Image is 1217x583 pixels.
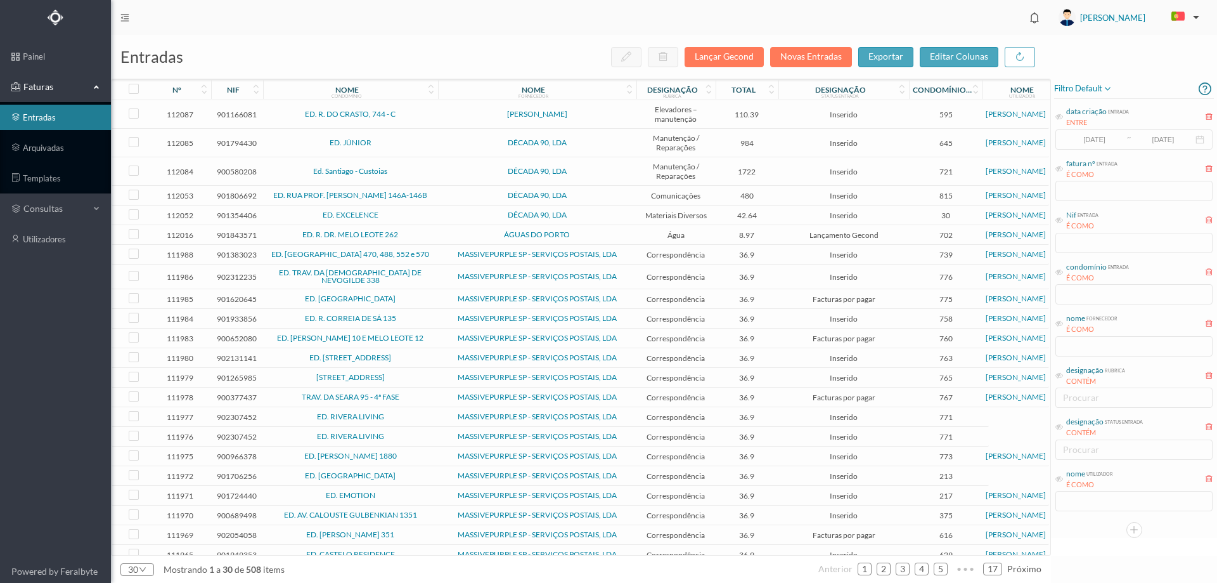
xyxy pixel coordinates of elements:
[1066,376,1125,387] div: CONTÉM
[719,550,776,560] span: 36.9
[782,550,906,560] span: Inserido
[986,138,1046,147] a: [PERSON_NAME]
[912,272,979,282] span: 776
[1066,209,1076,221] div: Nif
[1104,416,1143,426] div: status entrada
[152,353,208,363] span: 111980
[458,294,617,303] a: MASSIVEPURPLE SP - SERVIÇOS POSTAIS, LDA
[719,334,776,343] span: 36.9
[284,510,417,520] a: ED. AV. CALOUSTE GULBENKIAN 1351
[858,47,913,67] button: exportar
[214,491,260,501] span: 901724440
[1085,468,1113,478] div: utilizador
[640,314,712,324] span: Correspondência
[983,563,1002,575] li: 17
[912,314,979,324] span: 758
[986,294,1046,303] a: [PERSON_NAME]
[458,530,617,539] a: MASSIVEPURPLE SP - SERVIÇOS POSTAIS, LDA
[782,167,906,176] span: Inserido
[152,250,208,259] span: 111988
[152,373,208,383] span: 111979
[920,47,998,67] button: editar colunas
[458,313,617,323] a: MASSIVEPURPLE SP - SERVIÇOS POSTAIS, LDA
[522,85,545,95] div: nome
[818,563,853,574] span: anterior
[782,138,906,148] span: Inserido
[782,250,906,259] span: Inserido
[152,530,208,540] span: 111969
[332,93,362,98] div: condomínio
[152,272,208,282] span: 111986
[152,314,208,324] span: 111984
[152,334,208,343] span: 111983
[508,190,567,200] a: DÉCADA 90, LDA
[818,559,853,579] li: Página Anterior
[458,471,617,480] a: MASSIVEPURPLE SP - SERVIÇOS POSTAIS, LDA
[640,432,712,442] span: Correspondência
[1085,313,1117,322] div: fornecedor
[214,272,260,282] span: 902312235
[214,294,260,304] span: 901620645
[152,550,208,560] span: 111965
[214,314,260,324] span: 901933856
[214,211,260,220] span: 901354406
[458,272,617,281] a: MASSIVEPURPLE SP - SERVIÇOS POSTAIS, LDA
[1026,10,1043,26] i: icon: bell
[640,162,712,181] span: Manutenção / Reparações
[782,110,906,119] span: Inserido
[770,51,858,62] span: Novas Entradas
[48,10,63,25] img: Logo
[877,560,890,579] a: 2
[912,452,979,461] span: 773
[316,372,385,382] a: [STREET_ADDRESS]
[719,230,776,240] span: 8.97
[1066,169,1117,180] div: É COMO
[1107,261,1129,271] div: entrada
[821,93,859,98] div: status entrada
[719,511,776,520] span: 36.9
[1066,324,1117,335] div: É COMO
[1066,365,1104,376] div: designação
[912,373,979,383] span: 765
[1199,79,1211,98] i: icon: question-circle-o
[719,393,776,402] span: 36.9
[152,471,208,481] span: 111972
[508,210,567,219] a: DÉCADA 90, LDA
[1007,563,1041,574] span: próximo
[912,294,979,304] span: 775
[782,491,906,501] span: Inserido
[858,563,872,575] li: 1
[719,530,776,540] span: 36.9
[317,412,384,421] a: ED. RIVERA LIVING
[1066,221,1098,232] div: É COMO
[986,451,1046,461] a: [PERSON_NAME]
[640,353,712,363] span: Correspondência
[305,294,396,303] a: ED. [GEOGRAPHIC_DATA]
[263,564,285,575] span: items
[152,230,208,240] span: 112016
[912,110,979,119] span: 595
[214,167,260,176] span: 900580208
[770,47,852,67] button: Novas Entradas
[302,392,399,402] a: TRAV. DA SEARA 95 - 4ª FASE
[458,549,617,559] a: MASSIVEPURPLE SP - SERVIÇOS POSTAIS, LDA
[207,564,216,575] span: 1
[235,564,244,575] span: de
[986,210,1046,219] a: [PERSON_NAME]
[152,294,208,304] span: 111985
[120,47,183,66] span: entradas
[1066,428,1143,438] div: CONTÉM
[507,109,567,119] a: [PERSON_NAME]
[986,272,1046,281] a: [PERSON_NAME]
[640,491,712,501] span: Correspondência
[1104,365,1125,374] div: rubrica
[458,451,617,461] a: MASSIVEPURPLE SP - SERVIÇOS POSTAIS, LDA
[912,334,979,343] span: 760
[271,249,429,259] a: ED. [GEOGRAPHIC_DATA] 470, 488, 552 e 570
[719,138,776,148] span: 984
[986,490,1046,500] a: [PERSON_NAME]
[305,471,396,480] a: ED. [GEOGRAPHIC_DATA]
[868,51,903,62] span: exportar
[912,138,979,148] span: 645
[640,452,712,461] span: Correspondência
